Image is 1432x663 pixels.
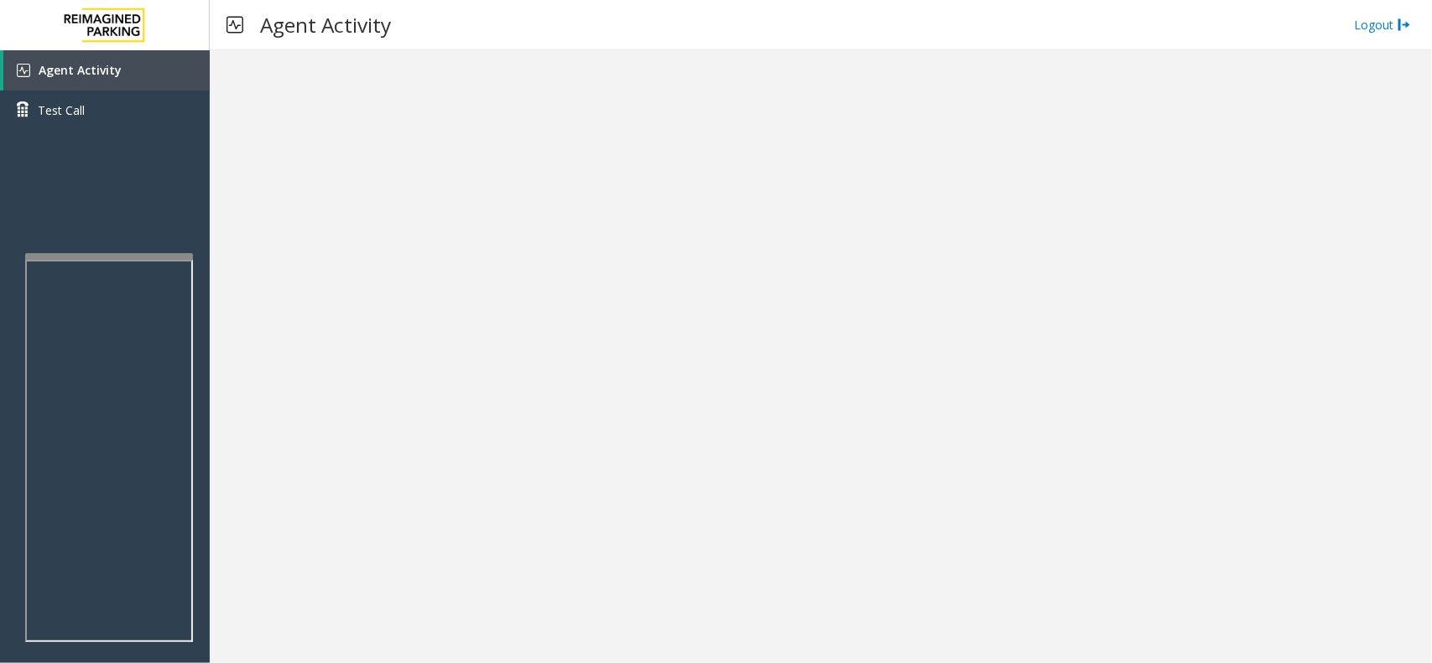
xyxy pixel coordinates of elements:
[227,4,243,45] img: pageIcon
[17,64,30,77] img: 'icon'
[39,62,122,78] span: Agent Activity
[3,50,210,91] a: Agent Activity
[1354,16,1411,34] a: Logout
[38,101,85,119] span: Test Call
[1398,16,1411,34] img: logout
[252,4,399,45] h3: Agent Activity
